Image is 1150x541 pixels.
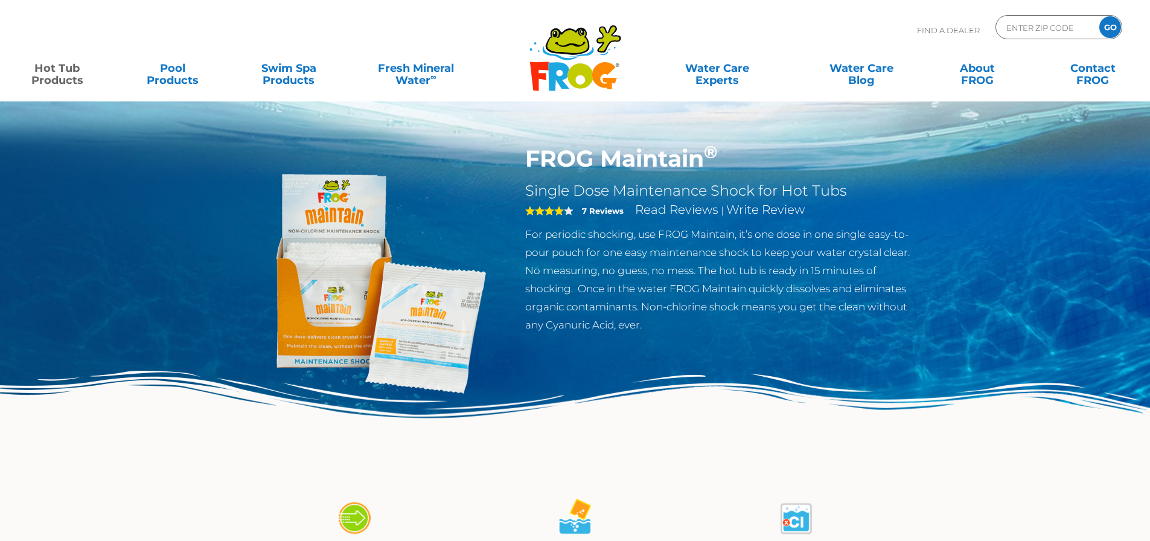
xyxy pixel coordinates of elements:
a: ContactFROG [1048,56,1138,80]
p: Find A Dealer [917,15,980,45]
input: GO [1099,16,1121,38]
p: For periodic shocking, use FROG Maintain, it’s one dose in one single easy-to-pour pouch for one ... [525,225,919,334]
span: 4 [525,206,564,216]
img: maintain_4-03 [775,497,817,540]
strong: 7 Reviews [582,206,624,216]
sup: ® [704,141,717,162]
img: Frog_Maintain_Hero-2-v2.png [231,145,508,421]
sup: ∞ [430,72,436,82]
img: maintain_4-02 [554,497,596,540]
a: Write Review [726,202,805,217]
a: Water CareExperts [644,56,790,80]
a: Fresh MineralWater∞ [359,56,472,80]
a: AboutFROG [932,56,1022,80]
span: | [721,205,724,216]
a: Swim SpaProducts [244,56,334,80]
a: Hot TubProducts [12,56,102,80]
a: PoolProducts [128,56,218,80]
a: Read Reviews [635,202,718,217]
h1: FROG Maintain [525,145,919,173]
img: maintain_4-01 [333,497,375,540]
input: Zip Code Form [1005,19,1087,36]
h2: Single Dose Maintenance Shock for Hot Tubs [525,182,919,200]
a: Water CareBlog [816,56,906,80]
